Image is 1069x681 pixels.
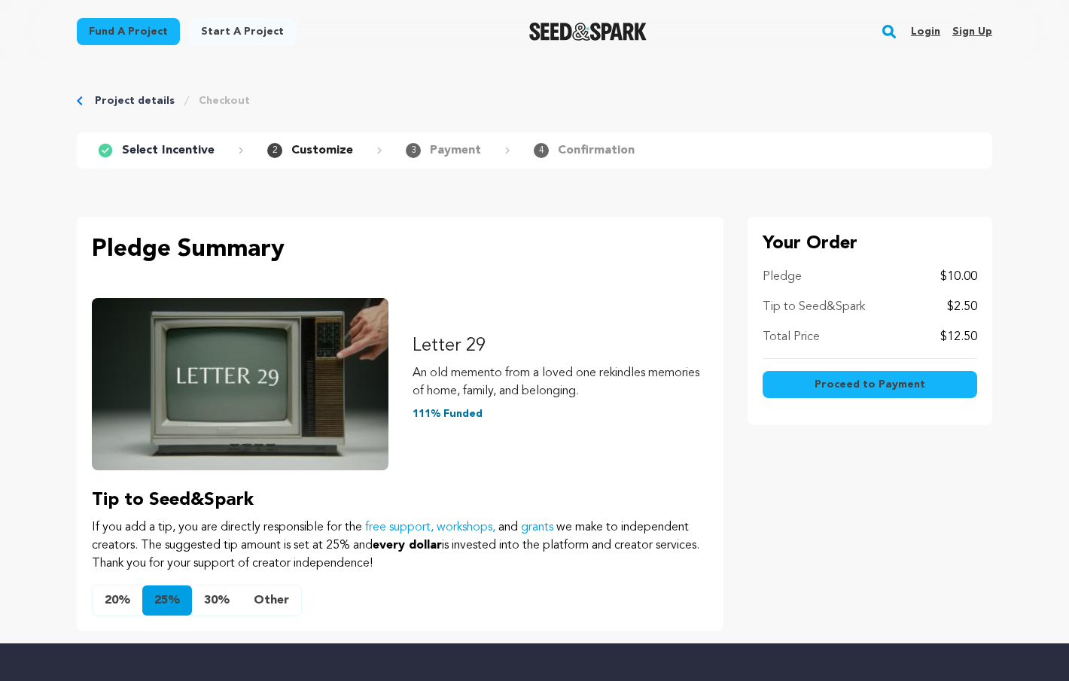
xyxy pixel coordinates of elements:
p: Tip to Seed&Spark [92,488,708,512]
p: Total Price [763,328,820,346]
p: Customize [291,141,353,160]
span: 2 [267,143,282,158]
button: 20% [93,585,142,616]
button: Proceed to Payment [763,371,977,398]
a: Seed&Spark Homepage [529,23,647,41]
a: Sign up [952,20,992,44]
p: $10.00 [940,268,977,286]
p: If you add a tip, you are directly responsible for the and we make to independent creators. The s... [92,518,708,573]
span: Proceed to Payment [815,377,925,392]
p: Confirmation [558,141,635,160]
p: Letter 29 [413,334,709,358]
button: 30% [192,585,242,616]
button: 25% [142,585,192,616]
a: Checkout [199,93,250,108]
p: $2.50 [947,298,977,316]
img: Letter 29 image [92,298,388,470]
div: Breadcrumb [77,93,992,108]
a: Login [911,20,940,44]
a: Start a project [189,18,296,45]
span: 3 [406,143,421,158]
p: Payment [430,141,481,160]
button: Other [242,585,301,616]
p: An old memento from a loved one rekindles memories of home, family, and belonging. [413,364,709,400]
span: every dollar [373,540,442,552]
a: grants [521,521,553,534]
p: Pledge [763,268,802,286]
p: Tip to Seed&Spark [763,298,865,316]
p: Select Incentive [122,141,215,160]
img: Seed&Spark Logo Dark Mode [529,23,647,41]
p: Your Order [763,232,977,256]
p: Pledge Summary [92,232,708,268]
p: $12.50 [940,328,977,346]
a: Fund a project [77,18,180,45]
span: 4 [534,143,549,158]
a: Project details [95,93,175,108]
a: free support, workshops, [365,521,495,534]
p: 111% Funded [413,406,709,421]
